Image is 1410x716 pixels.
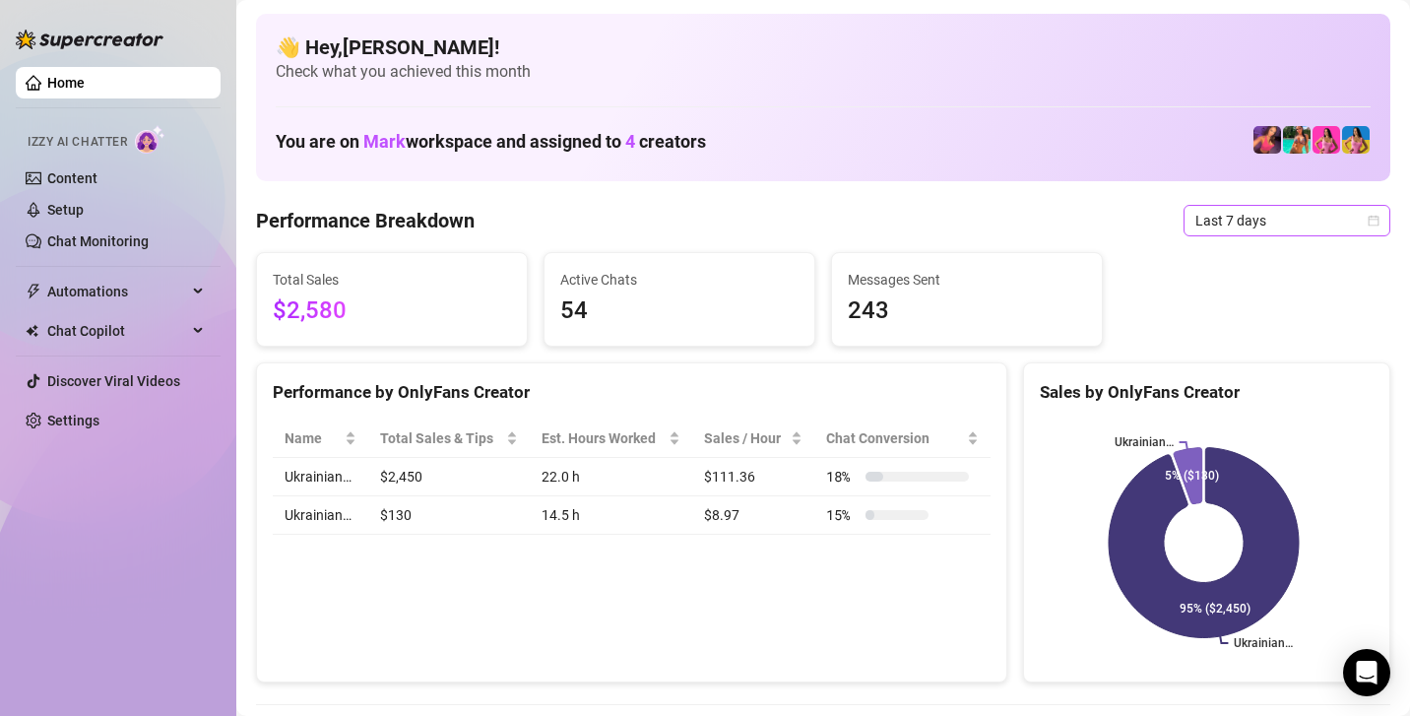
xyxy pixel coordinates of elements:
[47,373,180,389] a: Discover Viral Videos
[26,284,41,299] span: thunderbolt
[276,131,706,153] h1: You are on workspace and assigned to creators
[1283,126,1311,154] img: Alexa
[368,458,530,496] td: $2,450
[826,466,858,488] span: 18 %
[273,420,368,458] th: Name
[47,233,149,249] a: Chat Monitoring
[276,33,1371,61] h4: 👋 Hey, [PERSON_NAME] !
[1368,215,1379,227] span: calendar
[273,379,991,406] div: Performance by OnlyFans Creator
[135,125,165,154] img: AI Chatter
[826,504,858,526] span: 15 %
[273,496,368,535] td: Ukrainian…
[560,293,799,330] span: 54
[692,458,815,496] td: $111.36
[47,315,187,347] span: Chat Copilot
[848,293,1086,330] span: 243
[28,133,127,152] span: Izzy AI Chatter
[16,30,163,49] img: logo-BBDzfeDw.svg
[1253,126,1281,154] img: Alexa
[256,207,475,234] h4: Performance Breakdown
[692,420,815,458] th: Sales / Hour
[1234,636,1293,650] text: Ukrainian…
[363,131,406,152] span: Mark
[530,458,692,496] td: 22.0 h
[276,61,1371,83] span: Check what you achieved this month
[1313,126,1340,154] img: Ukrainian
[47,170,97,186] a: Content
[1343,649,1390,696] div: Open Intercom Messenger
[1342,126,1370,154] img: Ukrainian
[47,276,187,307] span: Automations
[826,427,963,449] span: Chat Conversion
[285,427,341,449] span: Name
[47,413,99,428] a: Settings
[26,324,38,338] img: Chat Copilot
[814,420,991,458] th: Chat Conversion
[380,427,502,449] span: Total Sales & Tips
[625,131,635,152] span: 4
[273,458,368,496] td: Ukrainian…
[848,269,1086,291] span: Messages Sent
[542,427,665,449] div: Est. Hours Worked
[692,496,815,535] td: $8.97
[704,427,788,449] span: Sales / Hour
[1040,379,1374,406] div: Sales by OnlyFans Creator
[273,293,511,330] span: $2,580
[368,420,530,458] th: Total Sales & Tips
[368,496,530,535] td: $130
[1114,435,1173,449] text: Ukrainian…
[47,202,84,218] a: Setup
[560,269,799,291] span: Active Chats
[273,269,511,291] span: Total Sales
[1195,206,1378,235] span: Last 7 days
[47,75,85,91] a: Home
[530,496,692,535] td: 14.5 h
